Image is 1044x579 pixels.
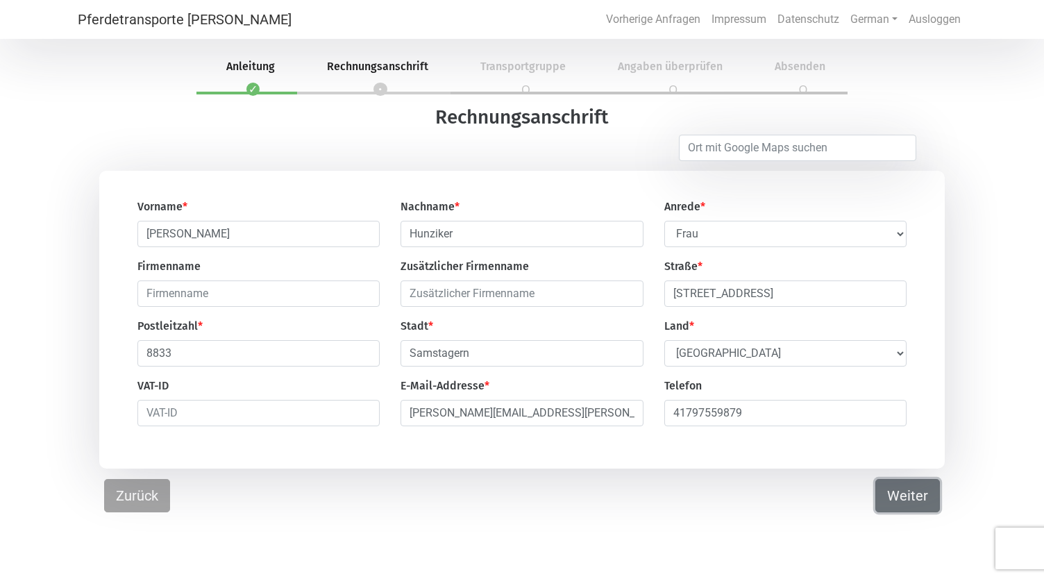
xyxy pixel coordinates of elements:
[137,258,201,275] label: Firmenname
[401,340,643,367] input: Stadt
[401,400,643,426] input: E-Mail-Addresse
[664,199,705,215] label: Anrede
[772,6,845,33] a: Datenschutz
[401,378,489,394] label: E-Mail-Addresse
[875,479,940,512] button: Weiter
[679,135,916,161] input: Ort mit Google Maps suchen
[401,199,460,215] label: Nachname
[845,6,903,33] a: German
[903,6,966,33] a: Ausloggen
[104,479,170,512] button: Zurück
[137,378,169,394] label: VAT-ID
[600,6,706,33] a: Vorherige Anfragen
[664,318,694,335] label: Land
[137,340,380,367] input: Postleitzahl
[464,60,582,73] span: Transportgruppe
[401,221,643,247] input: Nachname
[137,221,380,247] input: Vorname
[706,6,772,33] a: Impressum
[758,60,842,73] span: Absenden
[664,400,907,426] input: Telefon
[137,199,187,215] label: Vorname
[137,400,380,426] input: VAT-ID
[664,280,907,307] input: Straße
[401,280,643,307] input: Zusätzlicher Firmenname
[78,6,292,33] a: Pferdetransporte [PERSON_NAME]
[401,318,433,335] label: Stadt
[137,280,380,307] input: Firmenname
[401,258,529,275] label: Zusätzlicher Firmenname
[664,258,702,275] label: Straße
[310,60,445,73] span: Rechnungsanschrift
[210,60,292,73] span: Anleitung
[601,60,739,73] span: Angaben überprüfen
[664,378,702,394] label: Telefon
[137,318,203,335] label: Postleitzahl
